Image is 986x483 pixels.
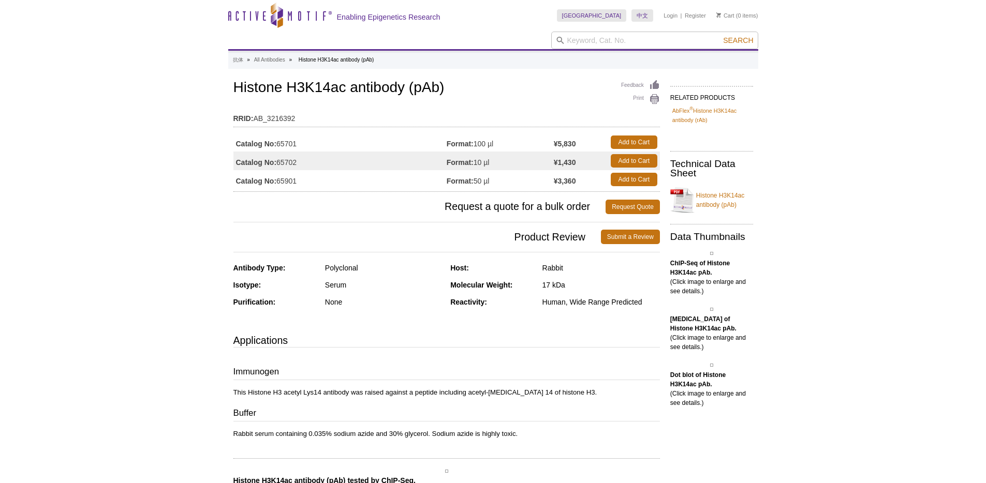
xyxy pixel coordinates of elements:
li: (0 items) [716,9,758,22]
h1: Histone H3K14ac antibody (pAb) [233,80,660,97]
a: Login [664,12,678,19]
strong: RRID: [233,114,254,123]
strong: Isotype: [233,281,261,289]
li: » [289,57,292,63]
span: Product Review [233,230,601,244]
div: 17 kDa [542,280,660,290]
strong: Reactivity: [450,298,487,306]
strong: Catalog No: [236,139,277,148]
a: Cart [716,12,734,19]
img: Your Cart [716,12,721,18]
li: » [247,57,250,63]
h3: Immunogen [233,366,660,380]
img: Histone H3K14ac antibody (pAb) tested by Western blot. [710,308,713,311]
td: 100 µl [447,133,554,152]
td: 65701 [233,133,447,152]
strong: ¥5,830 [554,139,576,148]
img: Histone H3K14ac antibody (pAb) tested by ChIP-Seq. [710,252,713,255]
strong: ¥3,360 [554,176,576,186]
strong: ¥1,430 [554,158,576,167]
td: 50 µl [447,170,554,189]
input: Keyword, Cat. No. [551,32,758,49]
p: (Click image to enlarge and see details.) [670,370,753,407]
b: Dot blot of Histone H3K14ac pAb. [670,371,726,388]
span: Request a quote for a bulk order [233,200,606,214]
strong: Purification: [233,298,276,306]
a: Print [621,94,660,105]
a: Submit a Review [601,230,660,244]
b: ChIP-Seq of Histone H3K14ac pAb. [670,260,730,276]
img: Histone H3K14ac antibody (pAb) tested by dot blot analysis. [710,364,713,367]
h3: Applications [233,333,660,348]
h2: Enabling Epigenetics Research [337,12,440,22]
a: 中文 [631,9,653,22]
td: 10 µl [447,152,554,170]
h2: Data Thumbnails [670,232,753,241]
strong: Format: [447,158,474,167]
strong: Format: [447,139,474,148]
b: [MEDICAL_DATA] of Histone H3K14ac pAb. [670,315,737,332]
a: Histone H3K14ac antibody (pAb) [670,185,753,216]
a: [GEOGRAPHIC_DATA] [557,9,627,22]
h3: Buffer [233,407,660,421]
div: Human, Wide Range Predicted [542,297,660,307]
strong: Format: [447,176,474,186]
a: Register [685,12,706,19]
p: (Click image to enlarge and see details.) [670,259,753,296]
a: 抗体 [233,55,243,65]
p: This Histone H3 acetyl Lys14 antibody was raised against a peptide including acetyl-[MEDICAL_DATA... [233,388,660,397]
a: AbFlex®Histone H3K14ac antibody (rAb) [672,106,751,125]
div: Rabbit [542,263,660,273]
strong: Host: [450,264,469,272]
td: AB_3216392 [233,108,660,124]
a: Add to Cart [611,154,657,168]
td: 65702 [233,152,447,170]
li: | [681,9,682,22]
img: Histone H3K14ac antibody (pAb) tested by ChIP-Seq. [445,470,448,473]
a: Feedback [621,80,660,91]
strong: Molecular Weight: [450,281,512,289]
span: Search [723,36,753,44]
strong: Catalog No: [236,176,277,186]
h2: Technical Data Sheet [670,159,753,178]
sup: ® [689,106,693,111]
a: Request Quote [606,200,660,214]
a: Add to Cart [611,173,657,186]
div: Polyclonal [325,263,443,273]
div: Serum [325,280,443,290]
h2: RELATED PRODUCTS [670,86,753,104]
td: 65901 [233,170,447,189]
a: Add to Cart [611,135,657,149]
strong: Catalog No: [236,158,277,167]
button: Search [720,36,756,45]
a: All Antibodies [254,55,285,65]
li: Histone H3K14ac antibody (pAb) [299,57,374,63]
div: None [325,297,443,307]
strong: Antibody Type: [233,264,286,272]
p: Rabbit serum containing 0.035% sodium azide and 30% glycerol. Sodium azide is highly toxic. [233,429,660,439]
p: (Click image to enlarge and see details.) [670,314,753,352]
